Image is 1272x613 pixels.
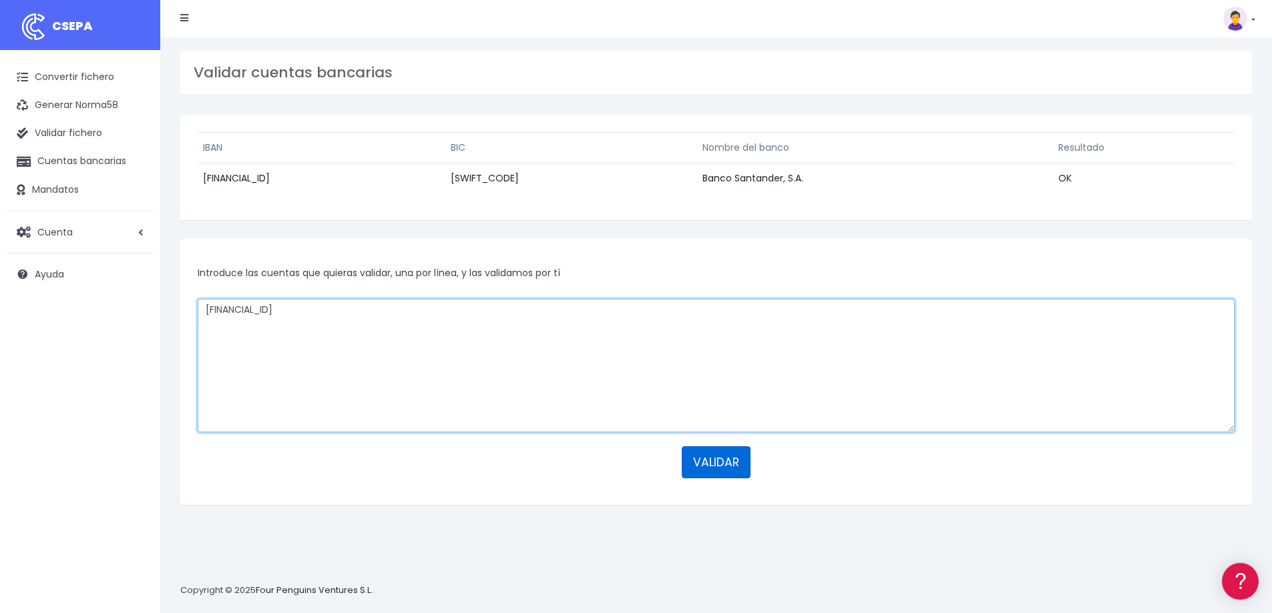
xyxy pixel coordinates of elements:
button: VALIDAR [682,446,751,478]
p: Copyright © 2025 . [180,584,375,598]
a: Cuentas bancarias [7,147,154,175]
td: [FINANCIAL_ID] [198,163,445,194]
td: OK [1053,163,1235,194]
a: Cuenta [7,218,154,246]
td: [SWIFT_CODE] [445,163,697,194]
a: Four Penguins Ventures S.L. [256,584,373,596]
h3: Validar cuentas bancarias [194,64,1239,81]
div: Información general [13,93,254,105]
div: Convertir ficheros [13,147,254,160]
th: Resultado [1053,133,1235,163]
a: Perfiles de empresas [13,231,254,251]
th: Nombre del banco [697,133,1054,163]
a: Convertir fichero [7,63,154,91]
a: Videotutoriales [13,210,254,231]
button: Contáctanos [13,357,254,380]
th: IBAN [198,133,445,163]
img: logo [17,10,50,43]
span: CSEPA [52,17,93,34]
a: API [13,341,254,362]
div: Facturación [13,265,254,277]
a: Validar fichero [7,119,154,147]
a: Mandatos [7,176,154,204]
img: profile [1223,7,1247,31]
span: Cuenta [37,225,73,238]
td: Banco Santander, S.A. [697,163,1054,194]
a: Generar Norma58 [7,91,154,119]
a: Información general [13,113,254,134]
span: Introduce las cuentas que quieras validar, una por línea, y las validamos por tí [198,266,560,279]
th: BIC [445,133,697,163]
a: POWERED BY ENCHANT [184,384,257,397]
a: Ayuda [7,260,154,288]
a: Problemas habituales [13,189,254,210]
a: General [13,286,254,307]
div: Programadores [13,320,254,333]
a: Formatos [13,169,254,189]
span: Ayuda [35,267,64,281]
